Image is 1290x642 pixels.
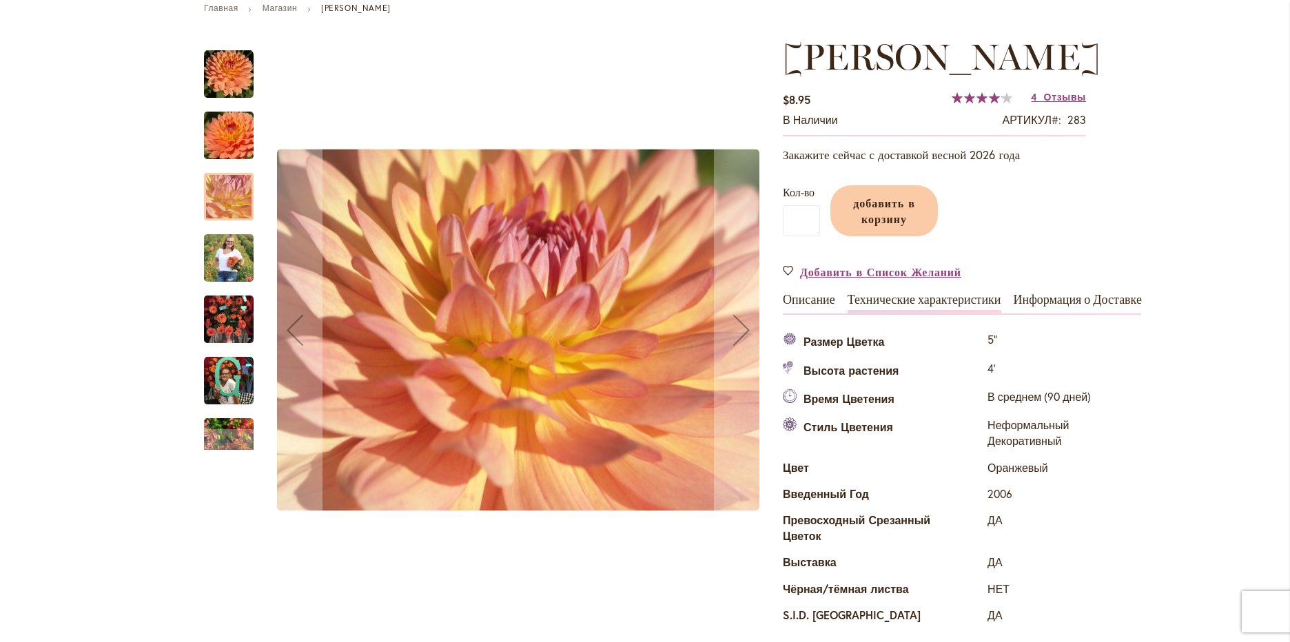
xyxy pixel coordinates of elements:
[783,293,835,313] a: Описание
[987,512,1003,527] ya-tr-span: ДА
[204,287,254,353] img: Габриэль Мари
[783,112,838,128] div: Доступность
[267,37,322,624] button: Предыдущая страница
[783,581,909,596] ya-tr-span: Чёрная/тёмная листва
[204,98,267,159] div: Габриэль Мари
[267,37,832,624] div: Изображения продуктов
[987,581,1010,596] ya-tr-span: НЕТ
[783,112,838,127] ya-tr-span: В наличии
[800,265,961,279] ya-tr-span: Добавить в Список Желаний
[987,460,1048,475] ya-tr-span: Оранжевый
[1044,90,1086,103] ya-tr-span: Отзывы
[1014,292,1142,307] ya-tr-span: Информация о Доставке
[321,3,391,13] ya-tr-span: [PERSON_NAME]
[204,37,267,98] div: Габриэль Мари
[984,329,1141,357] td: 5"
[714,37,769,624] button: Далее
[1031,90,1037,103] span: 4
[204,227,254,289] img: Габриэль Мари
[803,363,899,377] ya-tr-span: Высота растения
[783,555,837,569] ya-tr-span: Выставка
[783,35,1100,79] ya-tr-span: [PERSON_NAME]
[984,357,1141,385] td: 4'
[204,356,254,406] img: Габриэль Мари
[204,3,238,13] a: Главная
[783,460,809,475] ya-tr-span: Цвет
[803,420,893,434] ya-tr-span: Стиль Цветения
[783,293,1086,630] div: Подробная Информация О продукте
[853,196,915,226] span: добавить в корзину
[1002,112,1052,127] ya-tr-span: АРТИКУЛ
[987,389,1091,404] ya-tr-span: В среднем (90 дней)
[204,50,254,99] img: Габриэль Мари
[1014,293,1142,313] a: Информация о Доставке
[987,417,1069,448] ya-tr-span: Неформальный Декоративный
[848,292,1001,307] ya-tr-span: Технические характеристики
[267,37,769,624] div: Габриэль МариГабриэль МариГабриэль Мари
[783,512,930,543] ya-tr-span: Превосходный Срезанный Цветок
[204,343,267,404] div: Габриэль Мари
[952,92,1012,103] div: 82%
[783,185,815,199] ya-tr-span: Кол-во
[830,185,938,236] button: добавить в корзину
[783,486,869,501] ya-tr-span: Введенный Год
[204,159,267,220] div: Габриэль Мари
[204,282,267,343] div: Габриэль Мари
[803,391,894,406] ya-tr-span: Время Цветения
[783,292,835,307] ya-tr-span: Описание
[204,429,254,450] div: Далее
[267,37,769,624] div: Габриэль Мари
[984,482,1141,508] td: 2006
[1067,112,1086,128] div: 283
[277,149,759,511] img: Габриэль Мари
[204,220,267,282] div: Габриэль Мари
[803,334,884,349] ya-tr-span: Размер Цветка
[984,604,1141,630] td: ДА
[204,404,267,466] div: Габриэль Мари
[263,3,298,13] a: Магазин
[179,103,278,169] img: Габриэль Мари
[783,264,961,280] a: Добавить в Список Желаний
[984,551,1141,577] td: ДА
[848,293,1001,313] a: Технические характеристики
[783,92,810,107] span: $8.95
[783,147,1020,163] ya-tr-span: Закажите сейчас с доставкой весной 2026 года
[783,608,921,622] ya-tr-span: S.I.D. [GEOGRAPHIC_DATA]
[1031,90,1086,103] a: 4 Отзывы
